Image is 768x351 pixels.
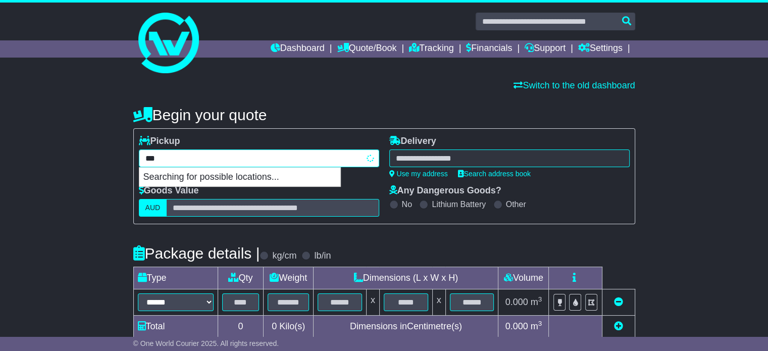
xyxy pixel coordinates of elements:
[432,199,486,209] label: Lithium Battery
[133,107,635,123] h4: Begin your quote
[139,168,340,187] p: Searching for possible locations...
[314,316,498,338] td: Dimensions in Centimetre(s)
[498,267,549,289] td: Volume
[264,316,314,338] td: Kilo(s)
[139,149,379,167] typeahead: Please provide city
[409,40,453,58] a: Tracking
[505,321,528,331] span: 0.000
[133,245,260,262] h4: Package details |
[525,40,566,58] a: Support
[139,136,180,147] label: Pickup
[531,297,542,307] span: m
[614,297,623,307] a: Remove this item
[272,250,296,262] label: kg/cm
[432,289,445,316] td: x
[271,40,325,58] a: Dashboard
[389,170,448,178] a: Use my address
[614,321,623,331] a: Add new item
[458,170,531,178] a: Search address book
[366,289,379,316] td: x
[538,295,542,303] sup: 3
[218,267,264,289] td: Qty
[264,267,314,289] td: Weight
[578,40,623,58] a: Settings
[139,185,199,196] label: Goods Value
[133,316,218,338] td: Total
[466,40,512,58] a: Financials
[314,250,331,262] label: lb/in
[389,185,501,196] label: Any Dangerous Goods?
[139,199,167,217] label: AUD
[133,267,218,289] td: Type
[514,80,635,90] a: Switch to the old dashboard
[314,267,498,289] td: Dimensions (L x W x H)
[218,316,264,338] td: 0
[272,321,277,331] span: 0
[506,199,526,209] label: Other
[402,199,412,209] label: No
[531,321,542,331] span: m
[133,339,279,347] span: © One World Courier 2025. All rights reserved.
[337,40,396,58] a: Quote/Book
[389,136,436,147] label: Delivery
[505,297,528,307] span: 0.000
[538,320,542,327] sup: 3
